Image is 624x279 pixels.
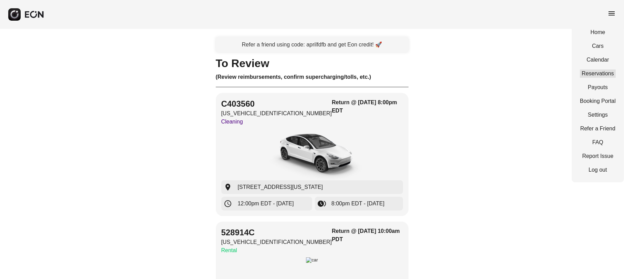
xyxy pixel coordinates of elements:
a: Home [580,28,616,36]
a: Refer a Friend [580,125,616,133]
span: location_on [224,183,232,191]
span: [STREET_ADDRESS][US_STATE] [238,183,323,191]
img: car [261,129,364,180]
span: browse_gallery [318,200,326,208]
span: menu [607,9,616,18]
span: schedule [224,200,232,208]
a: Reservations [580,69,616,78]
a: Refer a friend using code: aprilfdfb and get Eon credit! 🚀 [216,37,409,52]
a: Cars [580,42,616,50]
h2: 528914C [221,227,332,238]
a: Report Issue [580,152,616,160]
a: Settings [580,111,616,119]
p: [US_VEHICLE_IDENTIFICATION_NUMBER] [221,238,332,246]
h1: To Review [216,59,409,67]
span: 12:00pm EDT - [DATE] [238,200,294,208]
h2: C403560 [221,98,332,109]
button: C403560[US_VEHICLE_IDENTIFICATION_NUMBER]CleaningReturn @ [DATE] 8:00pm EDTcar[STREET_ADDRESS][US... [216,93,409,216]
p: Cleaning [221,118,332,126]
h3: Return @ [DATE] 10:00am PDT [332,227,403,244]
p: [US_VEHICLE_IDENTIFICATION_NUMBER] [221,109,332,118]
a: FAQ [580,138,616,147]
h3: Return @ [DATE] 8:00pm EDT [332,98,403,115]
a: Log out [580,166,616,174]
a: Calendar [580,56,616,64]
a: Booking Portal [580,97,616,105]
p: Rental [221,246,332,255]
span: 8:00pm EDT - [DATE] [331,200,384,208]
a: Payouts [580,83,616,92]
h3: (Review reimbursements, confirm supercharging/tolls, etc.) [216,73,409,81]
